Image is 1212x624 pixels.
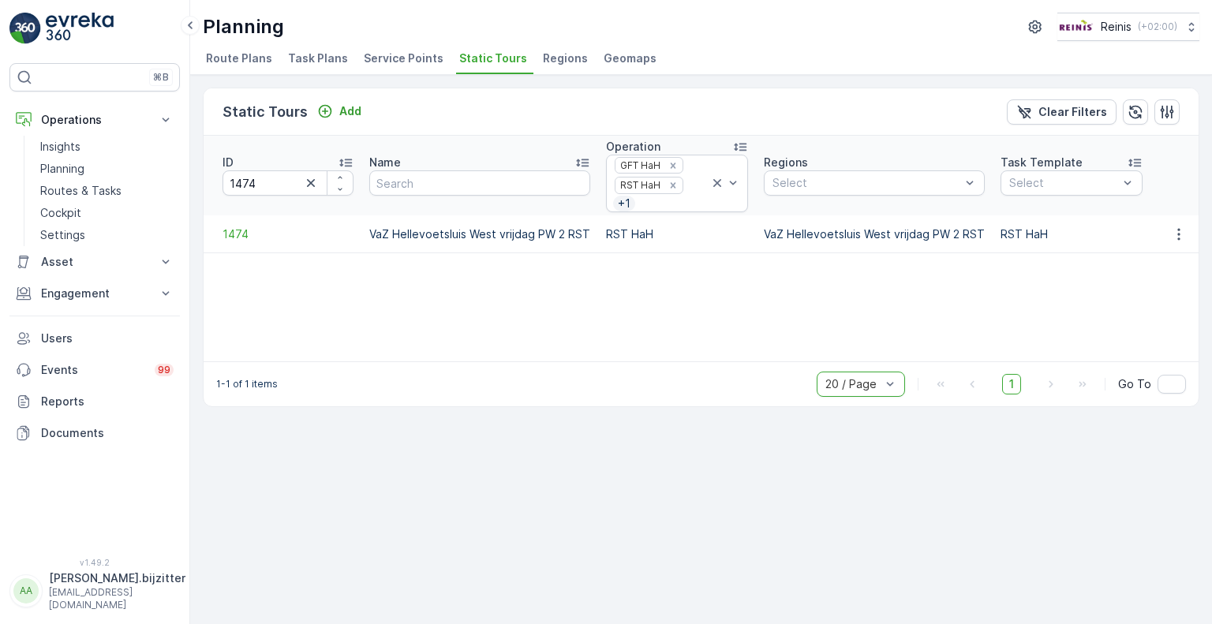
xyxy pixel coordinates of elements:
span: Geomaps [604,50,656,66]
div: RST HaH [615,177,663,192]
p: Engagement [41,286,148,301]
button: Asset [9,246,180,278]
p: Task Template [1001,155,1083,170]
p: Events [41,362,145,378]
p: 1-1 of 1 items [216,378,278,390]
p: Asset [41,254,148,270]
p: 99 [158,364,170,376]
p: Clear Filters [1038,104,1107,120]
p: Operation [606,139,660,155]
a: Planning [34,158,180,180]
p: Regions [764,155,808,170]
p: Users [41,331,174,346]
a: Settings [34,224,180,246]
img: logo_light-DOdMpM7g.png [46,13,114,44]
p: Cockpit [40,205,81,221]
button: Add [311,102,368,121]
a: 1474 [223,226,353,242]
input: Search [223,170,353,196]
div: GFT HaH [615,158,663,173]
p: Documents [41,425,174,441]
p: Routes & Tasks [40,183,122,199]
p: Settings [40,227,85,243]
img: logo [9,13,41,44]
a: Reports [9,386,180,417]
a: Users [9,323,180,354]
span: v 1.49.2 [9,558,180,567]
p: Select [772,175,960,191]
button: Operations [9,104,180,136]
a: Routes & Tasks [34,180,180,202]
p: Planning [40,161,84,177]
p: [PERSON_NAME].bijzitter [49,570,185,586]
p: Insights [40,139,80,155]
a: Insights [34,136,180,158]
div: Remove RST HaH [664,179,682,192]
img: Reinis-Logo-Vrijstaand_Tekengebied-1-copy2_aBO4n7j.png [1057,18,1094,35]
p: Reports [41,394,174,409]
p: [EMAIL_ADDRESS][DOMAIN_NAME] [49,586,185,611]
p: ID [223,155,234,170]
td: VaZ Hellevoetsluis West vrijdag PW 2 RST [756,215,993,253]
span: Service Points [364,50,443,66]
span: 1 [1002,374,1021,394]
span: Regions [543,50,588,66]
p: Select [1009,175,1118,191]
button: Clear Filters [1007,99,1117,125]
p: + 1 [616,196,632,211]
td: VaZ Hellevoetsluis West vrijdag PW 2 RST [361,215,598,253]
div: AA [13,578,39,603]
td: RST HaH [598,215,756,253]
p: ( +02:00 ) [1138,21,1177,33]
td: RST HaH [993,215,1150,253]
span: Go To [1118,376,1151,392]
button: Engagement [9,278,180,309]
p: Static Tours [223,101,308,123]
p: Reinis [1101,19,1132,35]
a: Cockpit [34,202,180,224]
input: Search [369,170,590,196]
p: ⌘B [153,71,169,84]
p: Add [339,103,361,119]
span: Route Plans [206,50,272,66]
p: Name [369,155,401,170]
a: Events99 [9,354,180,386]
span: Task Plans [288,50,348,66]
div: Remove GFT HaH [664,159,682,172]
button: Reinis(+02:00) [1057,13,1199,41]
button: AA[PERSON_NAME].bijzitter[EMAIL_ADDRESS][DOMAIN_NAME] [9,570,180,611]
span: Static Tours [459,50,527,66]
a: Documents [9,417,180,449]
p: Planning [203,14,284,39]
p: Operations [41,112,148,128]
